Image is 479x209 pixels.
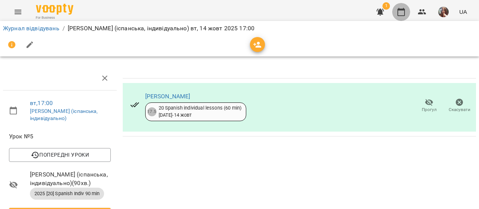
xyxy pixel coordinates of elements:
[30,170,111,188] span: [PERSON_NAME] (іспанська, індивідуально) ( 90 хв. )
[9,132,111,141] span: Урок №5
[449,107,470,113] span: Скасувати
[36,15,73,20] span: For Business
[15,150,105,159] span: Попередні уроки
[30,190,104,197] span: 2025 [20] Spanish Indiv 90 min
[444,95,475,116] button: Скасувати
[68,24,254,33] p: [PERSON_NAME] (іспанська, індивідуально) вт, 14 жовт 2025 17:00
[382,2,390,10] span: 1
[9,3,27,21] button: Menu
[159,105,242,119] div: 20 Spanish individual lessons (60 min) [DATE] - 14 жовт
[3,24,476,33] nav: breadcrumb
[36,4,73,15] img: Voopty Logo
[459,8,467,16] span: UA
[30,108,98,122] a: [PERSON_NAME] (іспанська, індивідуально)
[9,148,111,162] button: Попередні уроки
[62,24,65,33] li: /
[145,93,190,100] a: [PERSON_NAME]
[3,25,60,32] a: Журнал відвідувань
[456,5,470,19] button: UA
[422,107,437,113] span: Прогул
[438,7,449,17] img: 0ee1f4be303f1316836009b6ba17c5c5.jpeg
[30,99,53,107] a: вт , 17:00
[414,95,444,116] button: Прогул
[147,107,156,116] div: 17.5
